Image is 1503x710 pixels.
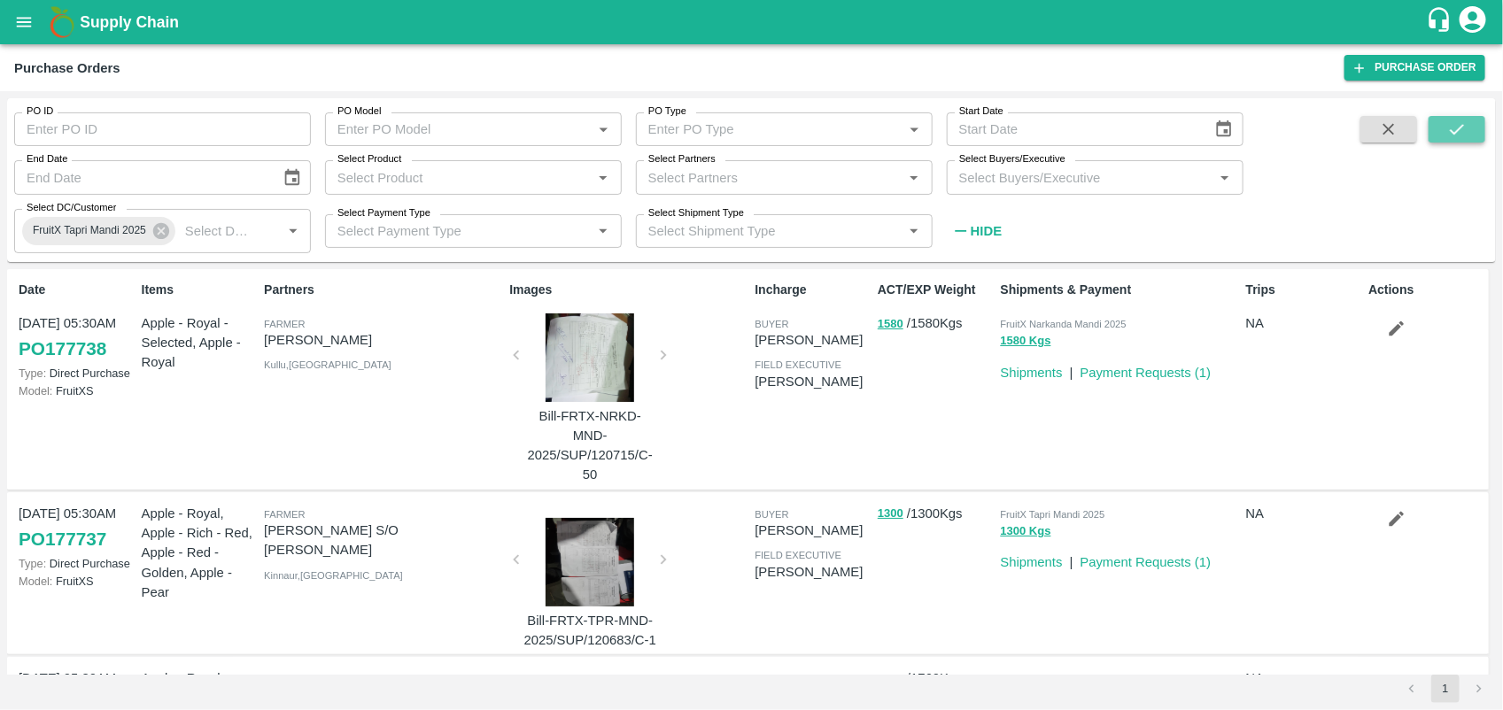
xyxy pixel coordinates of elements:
a: PO177738 [19,333,106,365]
div: FruitX Tapri Mandi 2025 [22,217,175,245]
input: Select Shipment Type [641,220,875,243]
span: Type: [19,367,46,380]
a: Shipments [1001,366,1063,380]
p: [DATE] 05:30AM [19,313,135,333]
span: field executive [755,550,841,560]
span: FruitX Tapri Mandi 2025 [1001,509,1105,520]
input: Select DC/Customer [178,220,253,243]
div: | [1063,356,1073,382]
p: / 1300 Kgs [878,504,994,524]
input: Select Partners [641,166,898,189]
p: NA [1246,668,1362,688]
span: Model: [19,575,52,588]
p: Direct Purchase [19,555,135,572]
p: [DATE] 05:30AM [19,504,135,523]
label: Select DC/Customer [27,201,116,215]
label: PO Model [337,104,382,119]
input: Enter PO Type [641,118,898,141]
p: / 1580 Kgs [878,313,994,334]
input: Select Payment Type [330,220,564,243]
p: [PERSON_NAME] [755,372,871,391]
p: / 1760 Kgs [878,668,994,689]
p: [PERSON_NAME] [755,562,871,582]
p: [DATE] 05:30AM [19,668,135,688]
span: Kullu , [GEOGRAPHIC_DATA] [264,359,391,370]
button: Open [1213,166,1236,189]
input: Start Date [947,112,1201,146]
label: End Date [27,152,67,166]
input: Select Product [330,166,587,189]
span: Farmer [264,319,305,329]
p: NA [1246,504,1362,523]
p: NA [1246,313,1362,333]
span: buyer [755,509,788,520]
p: Actions [1368,281,1484,299]
p: ACT/EXP Weight [878,281,994,299]
a: Shipments [1001,555,1063,569]
label: Select Shipment Type [648,206,744,220]
label: Select Product [337,152,401,166]
p: [PERSON_NAME] [264,330,502,350]
button: Open [903,118,926,141]
button: page 1 [1431,675,1460,703]
p: Bill-FRTX-NRKD-MND-2025/SUP/120715/C-50 [523,406,656,485]
img: logo [44,4,80,40]
div: account of current user [1457,4,1489,41]
p: Incharge [755,281,871,299]
input: Enter PO Model [330,118,587,141]
p: Images [509,281,748,299]
label: Start Date [959,104,1003,119]
span: Farmer [264,509,305,520]
div: customer-support [1426,6,1457,38]
label: PO Type [648,104,686,119]
label: Select Buyers/Executive [959,152,1065,166]
p: [PERSON_NAME] S/O [PERSON_NAME] [264,521,502,560]
p: Items [142,281,258,299]
button: 1760 [878,669,903,690]
div: | [1063,545,1073,572]
span: Model: [19,384,52,397]
button: Open [592,118,615,141]
button: 1300 Kgs [1001,521,1051,542]
b: Supply Chain [80,13,179,31]
input: End Date [14,160,268,194]
p: FruitXS [19,382,135,399]
nav: pagination navigation [1395,675,1496,703]
p: Direct Purchase [19,365,135,382]
div: Purchase Orders [14,57,120,80]
strong: Hide [971,224,1002,238]
p: [PERSON_NAME] [755,521,871,540]
p: Trips [1246,281,1362,299]
p: Partners [264,281,502,299]
span: Kinnaur , [GEOGRAPHIC_DATA] [264,570,403,581]
label: PO ID [27,104,53,119]
button: open drawer [4,2,44,42]
p: Shipments & Payment [1001,281,1239,299]
p: Apple - Royal - Selected, Apple - Royal [142,313,258,373]
span: Type: [19,557,46,570]
p: FruitXS [19,573,135,590]
button: 1300 [878,504,903,524]
button: Open [282,220,305,243]
button: Choose date [1207,112,1241,146]
button: Open [592,166,615,189]
button: Open [903,166,926,189]
span: FruitX Tapri Mandi 2025 [22,221,157,240]
button: Choose date [275,161,309,195]
input: Enter PO ID [14,112,311,146]
p: Apple - Royal, Apple - Rich - Red, Apple - Red - Golden, Apple - Pear [142,504,258,602]
span: field executive [755,359,841,370]
button: Hide [947,216,1007,246]
a: Purchase Order [1344,55,1485,81]
label: Select Payment Type [337,206,430,220]
p: Date [19,281,135,299]
button: 1580 [878,314,903,335]
button: Open [903,220,926,243]
span: buyer [755,319,788,329]
a: PO177737 [19,523,106,555]
button: Open [592,220,615,243]
a: Payment Requests (1) [1081,366,1212,380]
p: [PERSON_NAME] [755,330,871,350]
a: Supply Chain [80,10,1426,35]
p: Bill-FRTX-TPR-MND-2025/SUP/120683/C-1 [523,611,656,651]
